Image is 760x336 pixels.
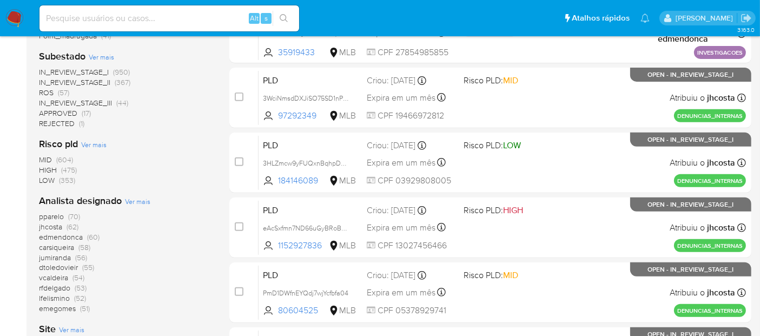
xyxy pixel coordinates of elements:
span: s [265,13,268,23]
span: 3.163.0 [737,25,755,34]
a: Sair [741,12,752,24]
span: Atalhos rápidos [572,12,630,24]
button: search-icon [273,11,295,26]
input: Pesquise usuários ou casos... [39,11,299,25]
a: Notificações [640,14,650,23]
p: leticia.siqueira@mercadolivre.com [676,13,737,23]
span: Alt [250,13,259,23]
